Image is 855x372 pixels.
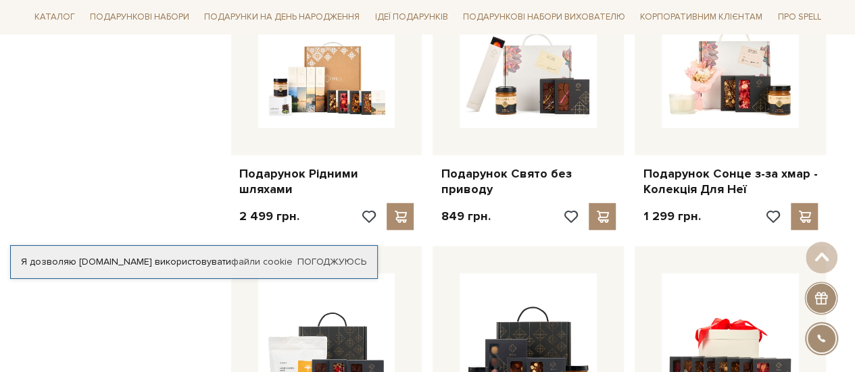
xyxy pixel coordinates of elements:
[441,209,490,224] p: 849 грн.
[458,5,631,28] a: Подарункові набори вихователю
[231,256,293,267] a: файли cookie
[772,7,826,28] a: Про Spell
[199,7,365,28] a: Подарунки на День народження
[369,7,453,28] a: Ідеї подарунків
[441,166,616,198] a: Подарунок Свято без приводу
[643,166,818,198] a: Подарунок Сонце з-за хмар - Колекція Для Неї
[239,209,299,224] p: 2 499 грн.
[11,256,377,268] div: Я дозволяю [DOMAIN_NAME] використовувати
[635,5,768,28] a: Корпоративним клієнтам
[84,7,195,28] a: Подарункові набори
[297,256,366,268] a: Погоджуюсь
[29,7,80,28] a: Каталог
[643,209,700,224] p: 1 299 грн.
[239,166,414,198] a: Подарунок Рідними шляхами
